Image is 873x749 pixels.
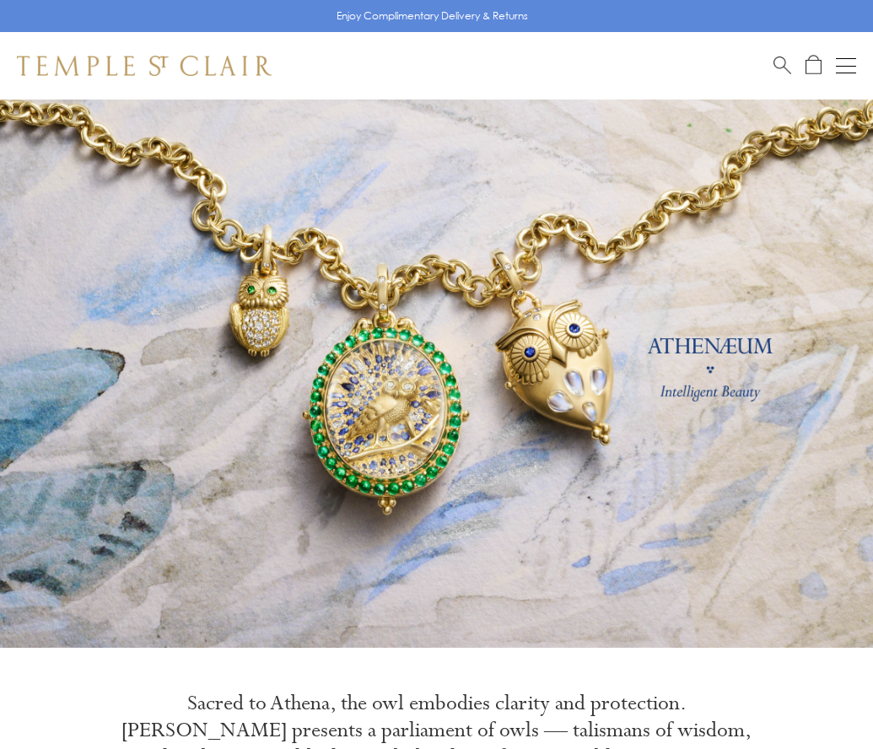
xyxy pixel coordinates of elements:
button: Open navigation [836,56,856,76]
a: Open Shopping Bag [806,55,822,76]
img: Temple St. Clair [17,56,272,76]
a: Search [773,55,791,76]
p: Enjoy Complimentary Delivery & Returns [337,8,528,24]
